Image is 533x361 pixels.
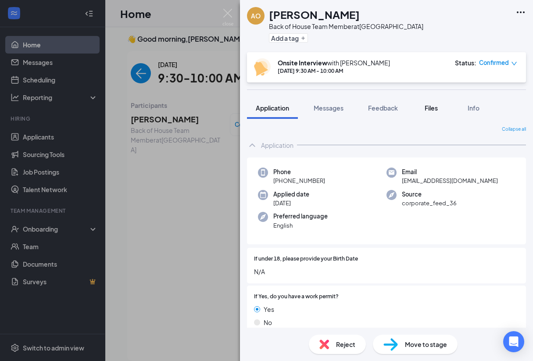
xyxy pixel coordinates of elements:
span: [PHONE_NUMBER] [273,176,325,185]
svg: Plus [300,36,306,41]
span: Yes [264,304,274,314]
span: Move to stage [405,340,447,349]
span: Applied date [273,190,309,199]
span: No [264,318,272,327]
div: with [PERSON_NAME] [278,58,390,67]
span: Confirmed [479,58,509,67]
svg: ChevronUp [247,140,258,150]
div: [DATE] 9:30 AM - 10:00 AM [278,67,390,75]
span: Source [402,190,457,199]
div: Open Intercom Messenger [503,331,524,352]
span: Phone [273,168,325,176]
span: Application [256,104,289,112]
button: PlusAdd a tag [269,33,308,43]
span: down [511,61,517,67]
span: Preferred language [273,212,328,221]
div: Back of House Team Member at [GEOGRAPHIC_DATA] [269,22,423,31]
span: If under 18, please provide your Birth Date [254,255,358,263]
b: Onsite Interview [278,59,327,67]
div: AO [251,11,261,20]
span: [DATE] [273,199,309,207]
span: Feedback [368,104,398,112]
span: Reject [336,340,355,349]
span: If Yes, do you have a work permit? [254,293,339,301]
svg: Ellipses [515,7,526,18]
span: Info [468,104,479,112]
span: English [273,221,328,230]
span: corporate_feed_36 [402,199,457,207]
span: Email [402,168,498,176]
div: Application [261,141,293,150]
h1: [PERSON_NAME] [269,7,360,22]
span: [EMAIL_ADDRESS][DOMAIN_NAME] [402,176,498,185]
span: N/A [254,267,519,276]
div: Status : [455,58,476,67]
span: Collapse all [502,126,526,133]
span: Files [425,104,438,112]
span: Messages [314,104,343,112]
